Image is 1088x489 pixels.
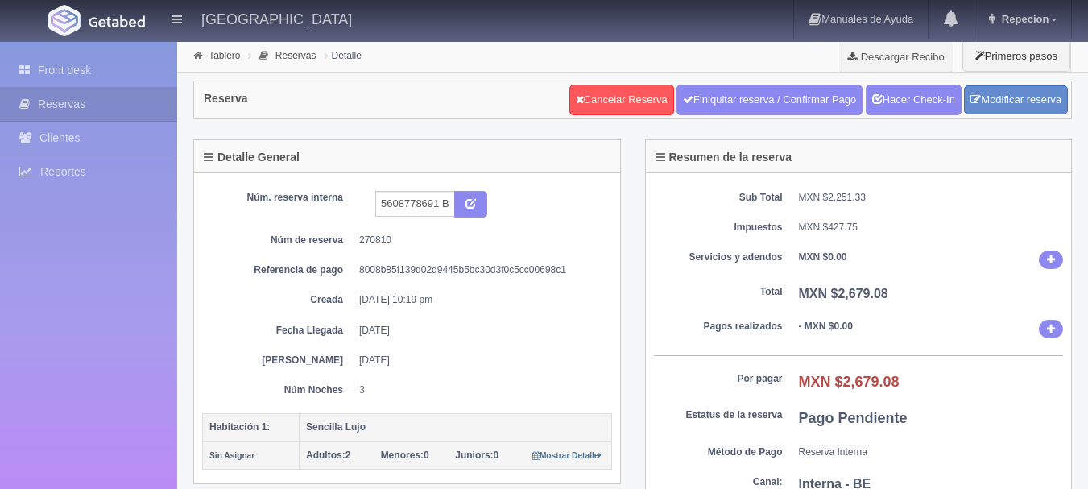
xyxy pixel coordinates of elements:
[866,85,962,115] a: Hacer Check-In
[654,445,783,459] dt: Método de Pago
[381,450,424,461] strong: Menores:
[306,450,350,461] span: 2
[799,251,847,263] b: MXN $0.00
[89,15,145,27] img: Getabed
[214,191,343,205] dt: Núm. reserva interna
[214,324,343,338] dt: Fecha Llegada
[654,408,783,422] dt: Estatus de la reserva
[275,50,316,61] a: Reservas
[214,383,343,397] dt: Núm Noches
[209,451,254,460] small: Sin Asignar
[654,475,783,489] dt: Canal:
[532,451,602,460] small: Mostrar Detalle
[799,287,888,300] b: MXN $2,679.08
[300,413,612,441] th: Sencilla Lujo
[214,234,343,247] dt: Núm de reserva
[455,450,493,461] strong: Juniors:
[359,293,600,307] dd: [DATE] 10:19 pm
[799,191,1064,205] dd: MXN $2,251.33
[359,234,600,247] dd: 270810
[654,251,783,264] dt: Servicios y adendos
[799,221,1064,234] dd: MXN $427.75
[654,285,783,299] dt: Total
[656,151,792,164] h4: Resumen de la reserva
[214,263,343,277] dt: Referencia de pago
[204,151,300,164] h4: Detalle General
[532,450,602,461] a: Mostrar Detalle
[204,93,248,105] h4: Reserva
[964,85,1068,115] a: Modificar reserva
[838,40,954,73] a: Descargar Recibo
[569,85,674,115] a: Cancelar Reserva
[455,450,498,461] span: 0
[201,8,352,28] h4: [GEOGRAPHIC_DATA]
[676,85,863,115] a: Finiquitar reserva / Confirmar Pago
[321,48,366,63] li: Detalle
[209,421,270,433] b: Habitación 1:
[359,383,600,397] dd: 3
[209,50,240,61] a: Tablero
[214,293,343,307] dt: Creada
[359,324,600,338] dd: [DATE]
[962,40,1070,72] button: Primeros pasos
[799,410,908,426] b: Pago Pendiente
[654,221,783,234] dt: Impuestos
[799,321,853,332] b: - MXN $0.00
[654,191,783,205] dt: Sub Total
[359,354,600,367] dd: [DATE]
[381,450,429,461] span: 0
[654,320,783,334] dt: Pagos realizados
[799,374,900,390] b: MXN $2,679.08
[306,450,345,461] strong: Adultos:
[799,445,1064,459] dd: Reserva Interna
[48,5,81,36] img: Getabed
[654,372,783,386] dt: Por pagar
[998,13,1049,25] span: Repecion
[359,263,600,277] dd: 8008b85f139d02d9445b5bc30d3f0c5cc00698c1
[214,354,343,367] dt: [PERSON_NAME]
